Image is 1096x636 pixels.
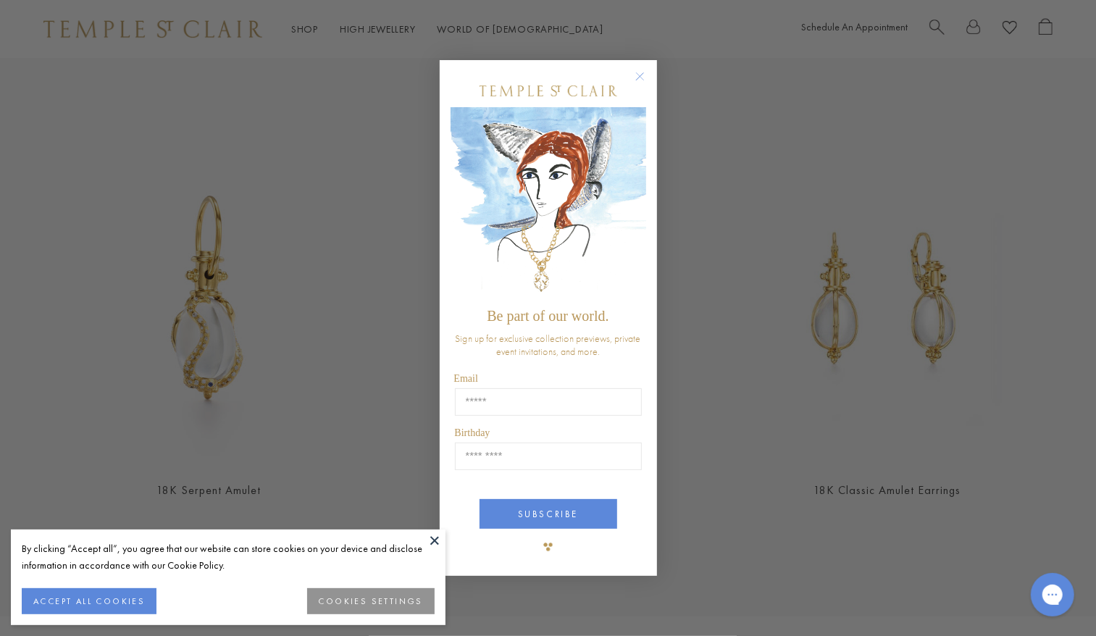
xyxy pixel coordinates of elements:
input: Email [455,388,642,416]
button: COOKIES SETTINGS [307,588,435,614]
span: Birthday [455,427,490,438]
button: SUBSCRIBE [480,499,617,529]
iframe: Gorgias live chat messenger [1024,568,1082,622]
span: Be part of our world. [487,308,608,324]
img: Temple St. Clair [480,85,617,96]
span: Email [454,373,478,384]
span: Sign up for exclusive collection previews, private event invitations, and more. [456,332,641,358]
div: By clicking “Accept all”, you agree that our website can store cookies on your device and disclos... [22,540,435,574]
img: TSC [534,532,563,561]
button: ACCEPT ALL COOKIES [22,588,156,614]
img: c4a9eb12-d91a-4d4a-8ee0-386386f4f338.jpeg [451,107,646,301]
button: Close dialog [638,75,656,93]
